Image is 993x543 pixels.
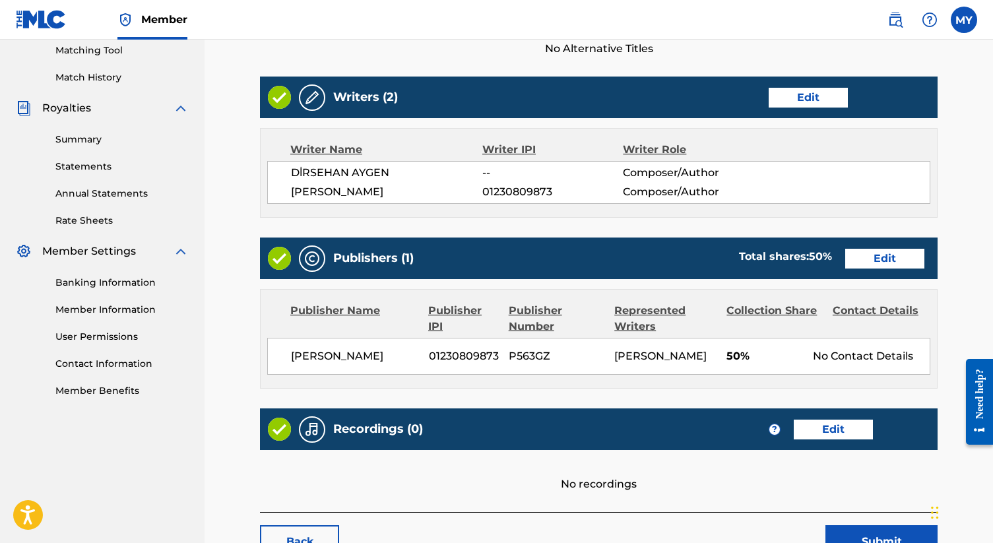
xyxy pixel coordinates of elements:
[55,384,189,398] a: Member Benefits
[333,90,398,105] h5: Writers (2)
[260,41,938,57] span: No Alternative Titles
[739,249,832,265] div: Total shares:
[55,303,189,317] a: Member Information
[927,480,993,543] iframe: Chat Widget
[794,420,873,439] a: Edit
[333,422,423,437] h5: Recordings (0)
[429,348,499,364] span: 01230809873
[482,142,623,158] div: Writer IPI
[916,7,943,33] div: Help
[55,214,189,228] a: Rate Sheets
[304,251,320,267] img: Publishers
[927,480,993,543] div: Sohbet Aracı
[290,303,418,335] div: Publisher Name
[428,303,499,335] div: Publisher IPI
[956,349,993,455] iframe: Resource Center
[42,100,91,116] span: Royalties
[623,184,751,200] span: Composer/Author
[16,100,32,116] img: Royalties
[845,249,924,269] a: Edit
[922,12,938,28] img: help
[268,418,291,441] img: Valid
[482,165,623,181] span: --
[951,7,977,33] div: User Menu
[623,165,751,181] span: Composer/Author
[887,12,903,28] img: search
[55,276,189,290] a: Banking Information
[55,160,189,174] a: Statements
[726,348,803,364] span: 50%
[304,422,320,437] img: Recordings
[117,12,133,28] img: Top Rightsholder
[42,243,136,259] span: Member Settings
[809,250,832,263] span: 50 %
[882,7,909,33] a: Public Search
[16,243,32,259] img: Member Settings
[623,142,751,158] div: Writer Role
[931,493,939,532] div: Sürükle
[614,350,707,362] span: [PERSON_NAME]
[509,348,604,364] span: P563GZ
[268,247,291,270] img: Valid
[291,184,482,200] span: [PERSON_NAME]
[55,357,189,371] a: Contact Information
[509,303,605,335] div: Publisher Number
[291,165,482,181] span: DİRSEHAN AYGEN
[769,424,780,435] span: ?
[55,44,189,57] a: Matching Tool
[726,303,823,335] div: Collection Share
[333,251,414,266] h5: Publishers (1)
[55,133,189,146] a: Summary
[268,86,291,109] img: Valid
[173,100,189,116] img: expand
[55,71,189,84] a: Match History
[173,243,189,259] img: expand
[769,88,848,108] a: Edit
[260,450,938,492] div: No recordings
[55,187,189,201] a: Annual Statements
[482,184,623,200] span: 01230809873
[813,348,930,364] div: No Contact Details
[614,303,717,335] div: Represented Writers
[833,303,929,335] div: Contact Details
[16,10,67,29] img: MLC Logo
[290,142,482,158] div: Writer Name
[55,330,189,344] a: User Permissions
[304,90,320,106] img: Writers
[291,348,419,364] span: [PERSON_NAME]
[141,12,187,27] span: Member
